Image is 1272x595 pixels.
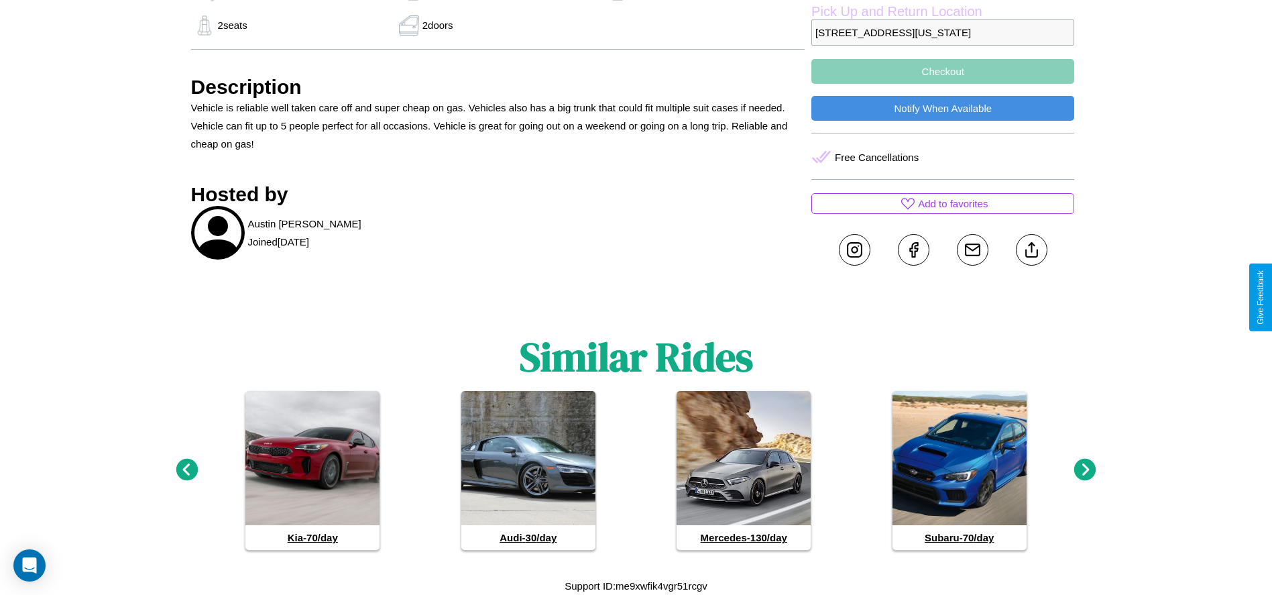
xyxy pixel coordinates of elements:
p: [STREET_ADDRESS][US_STATE] [811,19,1074,46]
button: Add to favorites [811,193,1074,214]
a: Mercedes-130/day [677,391,811,550]
a: Audi-30/day [461,391,595,550]
h4: Kia - 70 /day [245,525,380,550]
p: Free Cancellations [835,148,919,166]
h1: Similar Rides [520,329,753,384]
label: Pick Up and Return Location [811,4,1074,19]
p: Vehicle is reliable well taken care off and super cheap on gas. Vehicles also has a big trunk tha... [191,99,805,153]
p: 2 seats [218,16,247,34]
a: Subaru-70/day [892,391,1027,550]
h4: Mercedes - 130 /day [677,525,811,550]
button: Notify When Available [811,96,1074,121]
p: 2 doors [422,16,453,34]
p: Joined [DATE] [248,233,309,251]
button: Checkout [811,59,1074,84]
p: Austin [PERSON_NAME] [248,215,361,233]
p: Add to favorites [918,195,988,213]
h3: Hosted by [191,183,805,206]
div: Give Feedback [1256,270,1265,325]
div: Open Intercom Messenger [13,549,46,582]
a: Kia-70/day [245,391,380,550]
img: gas [396,15,422,36]
img: gas [191,15,218,36]
h4: Subaru - 70 /day [892,525,1027,550]
h4: Audi - 30 /day [461,525,595,550]
h3: Description [191,76,805,99]
p: Support ID: me9xwfik4vgr51rcgv [565,577,707,595]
